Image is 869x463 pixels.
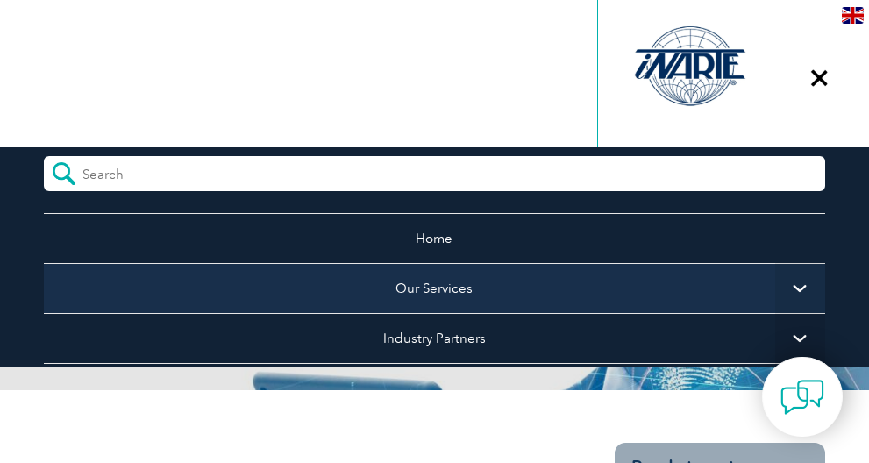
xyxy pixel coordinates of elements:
[842,7,864,24] img: en
[44,363,826,413] a: News & Events
[82,156,239,182] input: Search
[44,263,826,313] a: Our Services
[44,156,82,191] input: Submit
[780,375,824,419] img: contact-chat.png
[44,213,826,263] a: Home
[44,313,826,363] a: Industry Partners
